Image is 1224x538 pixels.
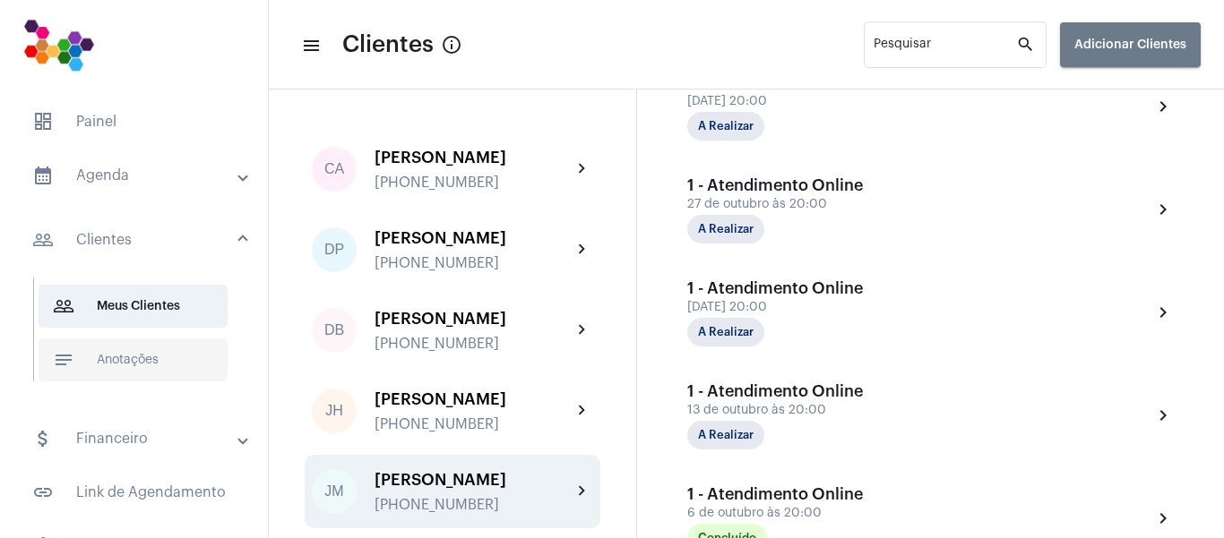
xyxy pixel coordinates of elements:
[312,308,357,353] div: DB
[375,310,572,328] div: [PERSON_NAME]
[1152,199,1174,220] mat-icon: chevron_right
[1152,508,1174,529] mat-icon: chevron_right
[375,229,572,247] div: [PERSON_NAME]
[375,336,572,352] div: [PHONE_NUMBER]
[342,30,434,59] span: Clientes
[687,382,866,400] div: 1 - Atendimento Online
[687,215,764,243] mat-chip: A Realizar
[375,390,572,408] div: [PERSON_NAME]
[32,165,54,186] mat-icon: sidenav icon
[18,471,250,514] span: Link de Agendamento
[687,301,866,314] div: [DATE] 20:00
[874,41,1016,56] input: Pesquisar
[687,176,866,194] div: 1 - Atendimento Online
[53,349,74,371] mat-icon: sidenav icon
[375,497,572,513] div: [PHONE_NUMBER]
[53,295,74,317] mat-icon: sidenav icon
[687,507,866,520] div: 6 de outubro às 20:00
[14,9,103,81] img: 7bf4c2a9-cb5a-6366-d80e-59e5d4b2024a.png
[32,428,239,449] mat-panel-title: Financeiro
[687,279,866,297] div: 1 - Atendimento Online
[572,239,593,260] mat-icon: chevron_right
[1074,38,1186,51] span: Adicionar Clientes
[687,112,764,141] mat-chip: A Realizar
[375,175,572,191] div: [PHONE_NUMBER]
[1016,34,1038,56] mat-icon: search
[1152,302,1174,323] mat-icon: chevron_right
[39,285,228,328] span: Meus Clientes
[375,471,572,489] div: [PERSON_NAME]
[687,421,764,449] mat-chip: A Realizar
[18,100,250,143] span: Painel
[11,417,268,460] mat-expansion-panel-header: sidenav iconFinanceiro
[312,227,357,272] div: DP
[687,198,866,211] div: 27 de outubro às 20:00
[1152,96,1174,117] mat-icon: chevron_right
[572,320,593,341] mat-icon: chevron_right
[32,482,54,503] mat-icon: sidenav icon
[572,158,593,180] mat-icon: chevron_right
[11,211,268,269] mat-expansion-panel-header: sidenav iconClientes
[687,485,866,503] div: 1 - Atendimento Online
[1152,405,1174,426] mat-icon: chevron_right
[572,400,593,422] mat-icon: chevron_right
[687,404,866,417] div: 13 de outubro às 20:00
[312,389,357,433] div: JH
[32,229,239,251] mat-panel-title: Clientes
[1060,22,1201,67] button: Adicionar Clientes
[11,154,268,197] mat-expansion-panel-header: sidenav iconAgenda
[441,34,462,56] mat-icon: Button that displays a tooltip when focused or hovered over
[32,111,54,132] span: sidenav icon
[312,147,357,192] div: CA
[312,469,357,514] div: JM
[687,318,764,346] mat-chip: A Realizar
[301,35,319,56] mat-icon: sidenav icon
[572,481,593,502] mat-icon: chevron_right
[434,27,470,63] button: Button that displays a tooltip when focused or hovered over
[11,269,268,406] div: sidenav iconClientes
[39,338,228,381] span: Anotações
[32,229,54,251] mat-icon: sidenav icon
[32,428,54,449] mat-icon: sidenav icon
[375,149,572,167] div: [PERSON_NAME]
[375,416,572,432] div: [PHONE_NUMBER]
[32,165,239,186] mat-panel-title: Agenda
[687,95,866,108] div: [DATE] 20:00
[375,255,572,271] div: [PHONE_NUMBER]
